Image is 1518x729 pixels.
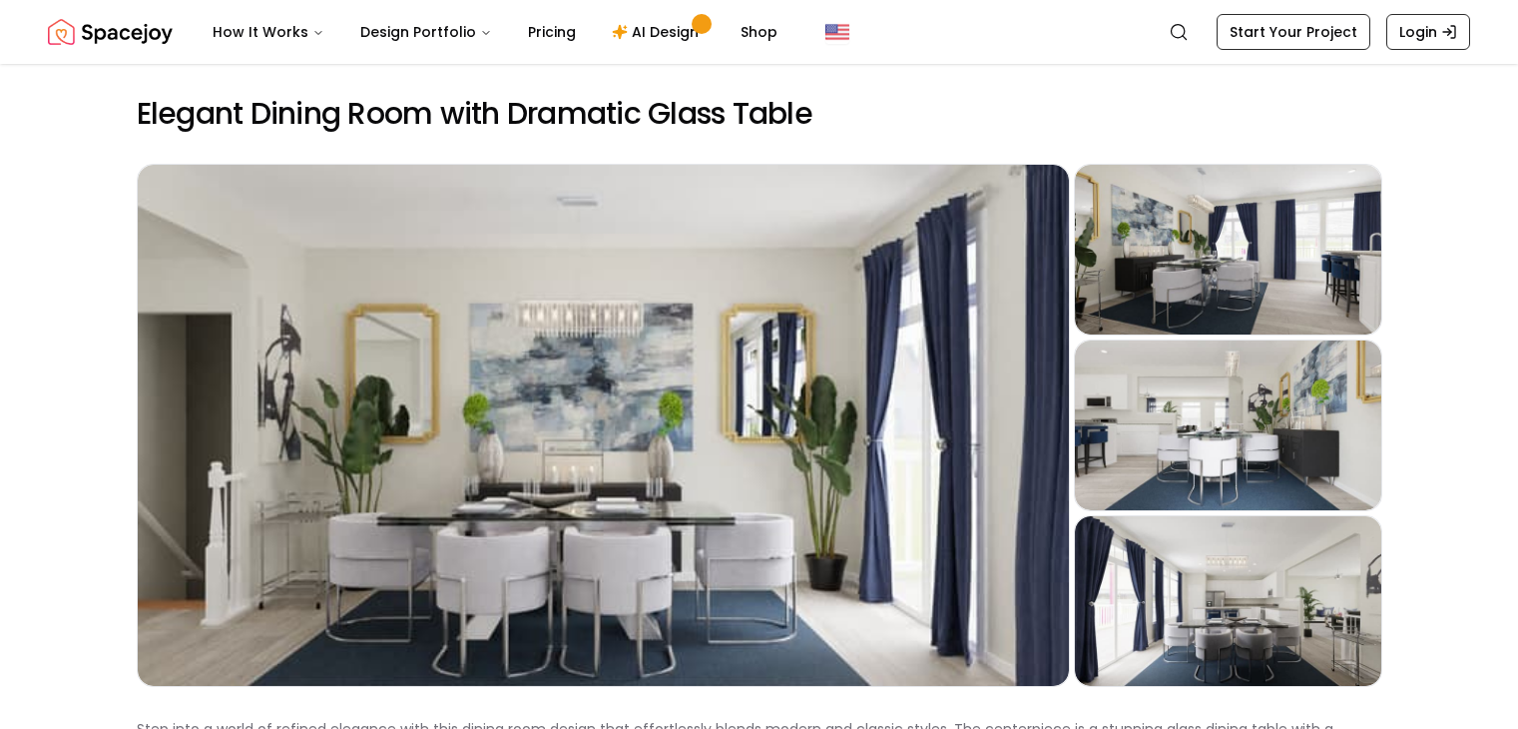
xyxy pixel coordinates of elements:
[1386,14,1470,50] a: Login
[725,12,793,52] a: Shop
[197,12,793,52] nav: Main
[512,12,592,52] a: Pricing
[48,12,173,52] img: Spacejoy Logo
[1217,14,1370,50] a: Start Your Project
[596,12,721,52] a: AI Design
[48,12,173,52] a: Spacejoy
[344,12,508,52] button: Design Portfolio
[137,96,1382,132] h2: Elegant Dining Room with Dramatic Glass Table
[197,12,340,52] button: How It Works
[825,20,849,44] img: United States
